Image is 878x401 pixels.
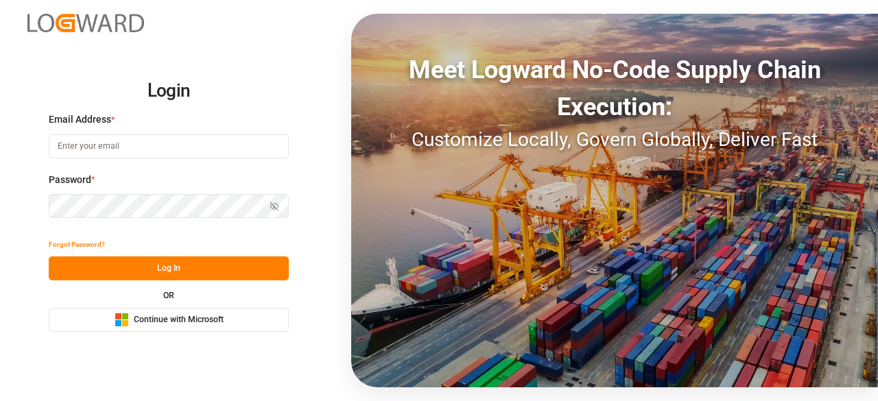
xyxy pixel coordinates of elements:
[49,232,105,256] button: Forgot Password?
[49,69,289,113] h2: Login
[163,291,174,300] small: OR
[49,173,91,187] span: Password
[49,308,289,332] button: Continue with Microsoft
[134,314,224,326] span: Continue with Microsoft
[49,256,289,280] button: Log In
[351,51,878,125] div: Meet Logward No-Code Supply Chain Execution:
[49,134,289,158] input: Enter your email
[351,125,878,154] div: Customize Locally, Govern Globally, Deliver Fast
[49,112,111,127] span: Email Address
[27,14,144,32] img: Logward_new_orange.png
